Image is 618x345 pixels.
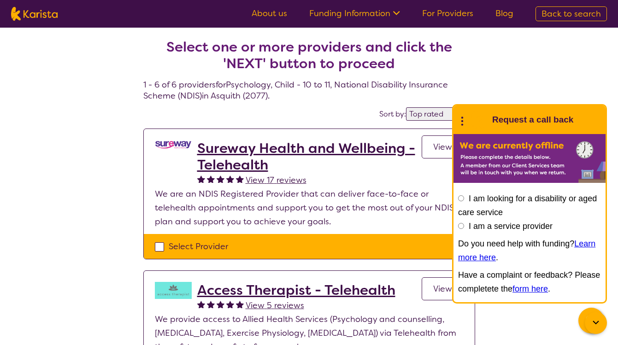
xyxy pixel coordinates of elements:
[541,8,601,19] span: Back to search
[143,17,475,101] h4: 1 - 6 of 6 providers for Psychology , Child - 10 to 11 , National Disability Insurance Scheme (ND...
[154,39,464,72] h2: Select one or more providers and click the 'NEXT' button to proceed
[458,194,597,217] label: I am looking for a disability or aged care service
[207,300,215,308] img: fullstar
[433,141,452,152] span: View
[226,175,234,183] img: fullstar
[422,277,464,300] a: View
[197,175,205,183] img: fullstar
[492,113,573,127] h1: Request a call back
[468,111,487,129] img: Karista
[246,300,304,311] span: View 5 reviews
[433,283,452,294] span: View
[422,135,464,158] a: View
[379,109,406,119] label: Sort by:
[495,8,513,19] a: Blog
[207,175,215,183] img: fullstar
[226,300,234,308] img: fullstar
[155,187,464,228] p: We are an NDIS Registered Provider that can deliver face-to-face or telehealth appointments and s...
[469,222,553,231] label: I am a service provider
[252,8,287,19] a: About us
[217,300,224,308] img: fullstar
[309,8,400,19] a: Funding Information
[512,284,548,293] a: form here
[11,7,58,21] img: Karista logo
[246,173,306,187] a: View 17 reviews
[197,140,422,173] a: Sureway Health and Wellbeing - Telehealth
[578,308,604,333] button: Channel Menu
[422,8,473,19] a: For Providers
[458,268,601,296] p: Have a complaint or feedback? Please completete the .
[155,140,192,150] img: vgwqq8bzw4bddvbx0uac.png
[453,134,606,183] img: Karista offline chat form to request call back
[236,175,244,183] img: fullstar
[536,6,607,21] a: Back to search
[236,300,244,308] img: fullstar
[458,237,601,264] p: Do you need help with funding? .
[197,300,205,308] img: fullstar
[246,175,306,186] span: View 17 reviews
[217,175,224,183] img: fullstar
[246,298,304,312] a: View 5 reviews
[197,282,395,298] a: Access Therapist - Telehealth
[155,282,192,299] img: hzy3j6chfzohyvwdpojv.png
